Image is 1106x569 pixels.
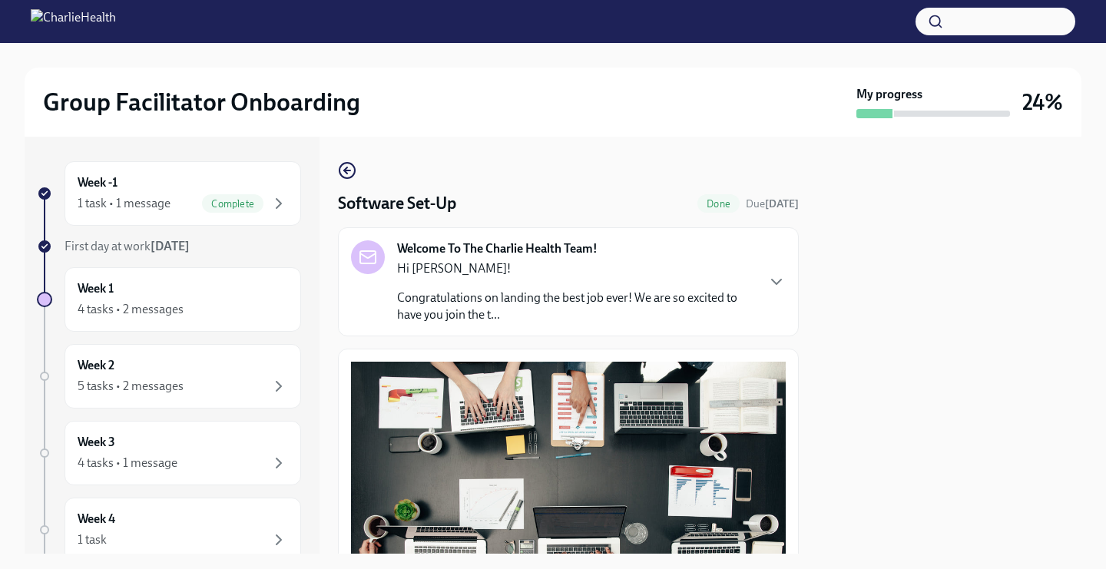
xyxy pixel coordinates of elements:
span: September 16th, 2025 10:00 [746,197,799,211]
a: Week -11 task • 1 messageComplete [37,161,301,226]
strong: Welcome To The Charlie Health Team! [397,240,598,257]
h3: 24% [1022,88,1063,116]
a: Week 14 tasks • 2 messages [37,267,301,332]
h4: Software Set-Up [338,192,456,215]
a: First day at work[DATE] [37,238,301,255]
h6: Week 3 [78,434,115,451]
div: 4 tasks • 1 message [78,455,177,471]
span: Complete [202,198,263,210]
div: 4 tasks • 2 messages [78,301,184,318]
strong: My progress [856,86,922,103]
div: 5 tasks • 2 messages [78,378,184,395]
p: Congratulations on landing the best job ever! We are so excited to have you join the t... [397,289,755,323]
span: First day at work [65,239,190,253]
h6: Week 4 [78,511,115,528]
a: Week 25 tasks • 2 messages [37,344,301,409]
span: Due [746,197,799,210]
a: Week 34 tasks • 1 message [37,421,301,485]
h2: Group Facilitator Onboarding [43,87,360,117]
div: 1 task [78,531,107,548]
h6: Week 1 [78,280,114,297]
strong: [DATE] [765,197,799,210]
p: Hi [PERSON_NAME]! [397,260,755,277]
img: CharlieHealth [31,9,116,34]
strong: [DATE] [151,239,190,253]
h6: Week 2 [78,357,114,374]
div: 1 task • 1 message [78,195,171,212]
a: Week 41 task [37,498,301,562]
span: Done [697,198,740,210]
h6: Week -1 [78,174,118,191]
